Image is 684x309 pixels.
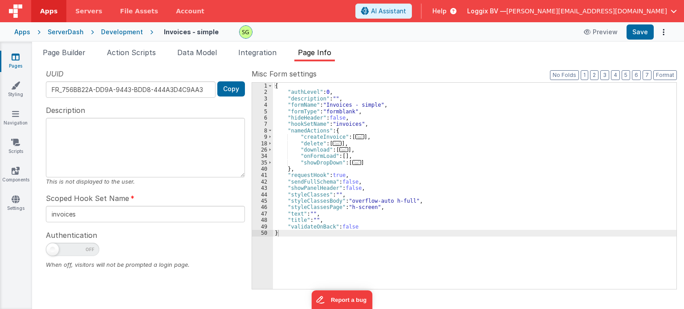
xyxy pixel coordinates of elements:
[101,28,143,36] div: Development
[550,70,579,80] button: No Folds
[252,211,273,217] div: 47
[467,7,677,16] button: Loggix BV — [PERSON_NAME][EMAIL_ADDRESS][DOMAIN_NAME]
[352,160,361,165] span: ...
[611,70,620,80] button: 4
[627,24,654,40] button: Save
[238,48,277,57] span: Integration
[252,147,273,153] div: 26
[339,147,348,152] span: ...
[371,7,406,16] span: AI Assistant
[48,28,84,36] div: ServerDash
[120,7,159,16] span: File Assets
[252,230,273,236] div: 50
[252,108,273,115] div: 5
[252,224,273,230] div: 49
[252,160,273,166] div: 35
[252,121,273,127] div: 7
[43,48,85,57] span: Page Builder
[581,70,588,80] button: 1
[177,48,217,57] span: Data Model
[252,198,273,204] div: 45
[657,26,670,38] button: Options
[240,26,252,38] img: 497ae24fd84173162a2d7363e3b2f127
[252,134,273,140] div: 9
[46,68,64,79] span: UUID
[252,68,317,79] span: Misc Form settings
[252,179,273,185] div: 42
[46,261,245,269] div: When off, visitors will not be prompted a login page.
[643,70,651,80] button: 7
[252,102,273,108] div: 4
[252,204,273,210] div: 46
[590,70,598,80] button: 2
[355,134,364,139] span: ...
[75,7,102,16] span: Servers
[40,7,57,16] span: Apps
[46,193,129,204] span: Scoped Hook Set Name
[252,83,273,89] div: 1
[252,96,273,102] div: 3
[653,70,677,80] button: Format
[252,140,273,147] div: 18
[600,70,609,80] button: 3
[252,185,273,191] div: 43
[14,28,30,36] div: Apps
[467,7,506,16] span: Loggix BV —
[333,141,342,146] span: ...
[46,230,97,241] span: Authentication
[46,105,85,116] span: Description
[578,25,623,39] button: Preview
[164,28,219,35] h4: Invoices - simple
[107,48,156,57] span: Action Scripts
[252,153,273,159] div: 34
[298,48,331,57] span: Page Info
[252,217,273,223] div: 48
[252,166,273,172] div: 40
[252,115,273,121] div: 6
[355,4,412,19] button: AI Assistant
[217,81,245,96] button: Copy
[632,70,641,80] button: 6
[252,192,273,198] div: 44
[622,70,630,80] button: 5
[506,7,667,16] span: [PERSON_NAME][EMAIL_ADDRESS][DOMAIN_NAME]
[252,172,273,178] div: 41
[312,290,373,309] iframe: Marker.io feedback button
[432,7,447,16] span: Help
[252,89,273,95] div: 2
[252,128,273,134] div: 8
[46,177,245,186] div: This is not displayed to the user.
